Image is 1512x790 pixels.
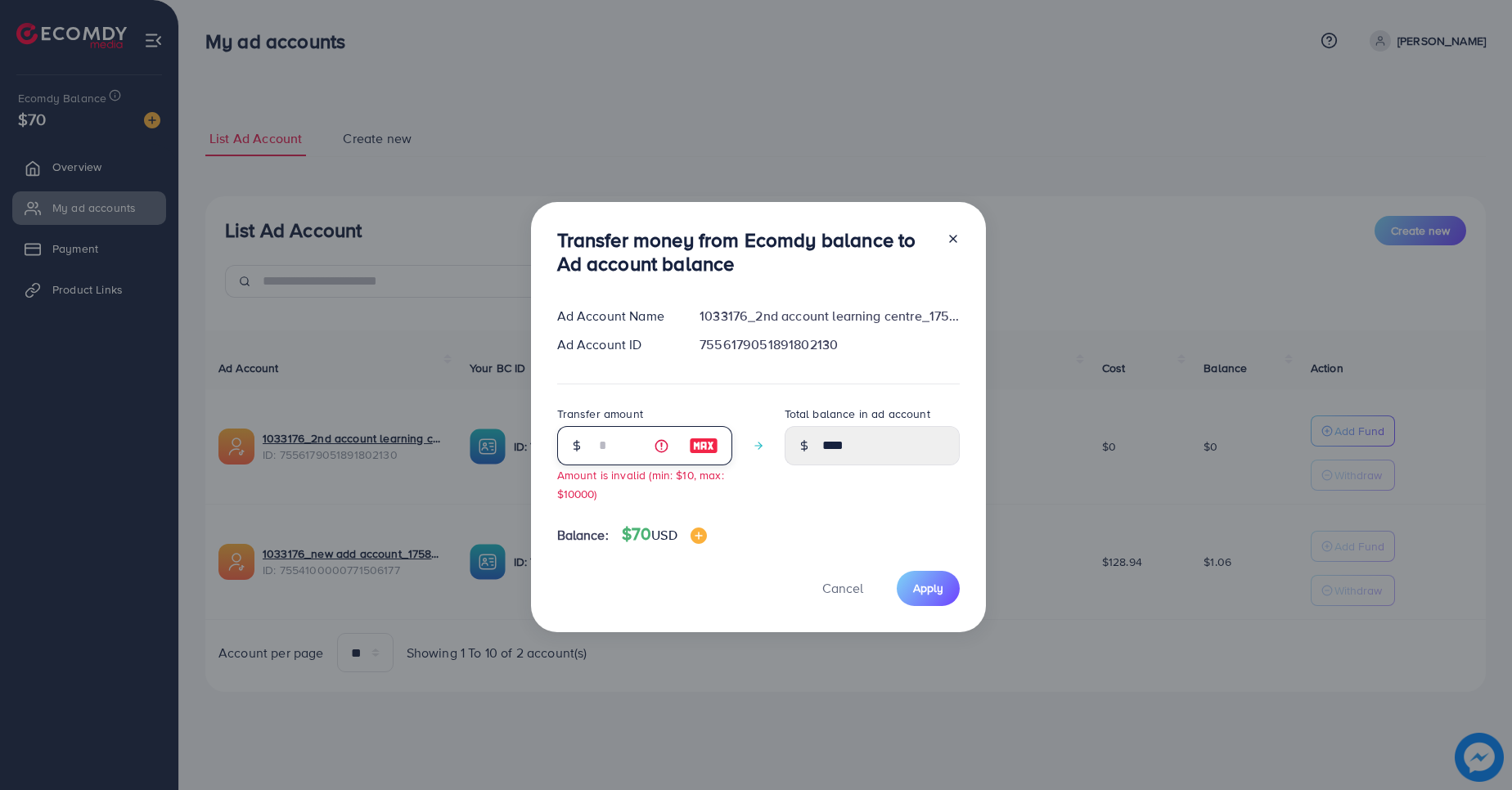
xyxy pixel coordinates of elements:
[622,524,707,545] h4: $70
[897,571,960,606] button: Apply
[651,526,677,544] span: USD
[557,406,643,422] label: Transfer amount
[691,527,707,544] img: image
[544,335,687,354] div: Ad Account ID
[557,467,724,501] small: Amount is invalid (min: $10, max: $10000)
[557,526,609,545] span: Balance:
[689,436,718,456] img: image
[557,228,934,276] h3: Transfer money from Ecomdy balance to Ad account balance
[686,307,972,325] div: 1033176_2nd account learning centre_1759310354931
[802,571,884,606] button: Cancel
[544,307,687,325] div: Ad Account Name
[822,579,863,597] span: Cancel
[913,580,943,596] span: Apply
[686,335,972,354] div: 7556179051891802130
[785,406,930,422] label: Total balance in ad account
